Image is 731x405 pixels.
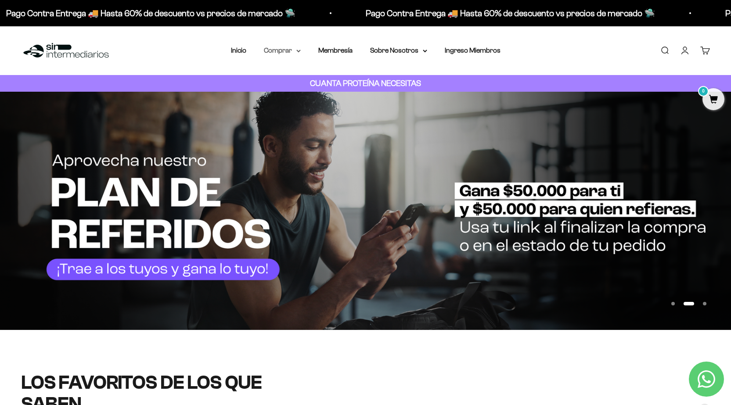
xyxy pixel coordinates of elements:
[310,79,421,88] strong: CUANTA PROTEÍNA NECESITAS
[698,86,709,97] mark: 0
[352,6,641,20] p: Pago Contra Entrega 🚚 Hasta 60% de descuento vs precios de mercado 🛸
[231,47,246,54] a: Inicio
[702,95,724,105] a: 0
[264,45,301,56] summary: Comprar
[318,47,353,54] a: Membresía
[370,45,427,56] summary: Sobre Nosotros
[445,47,501,54] a: Ingreso Miembros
